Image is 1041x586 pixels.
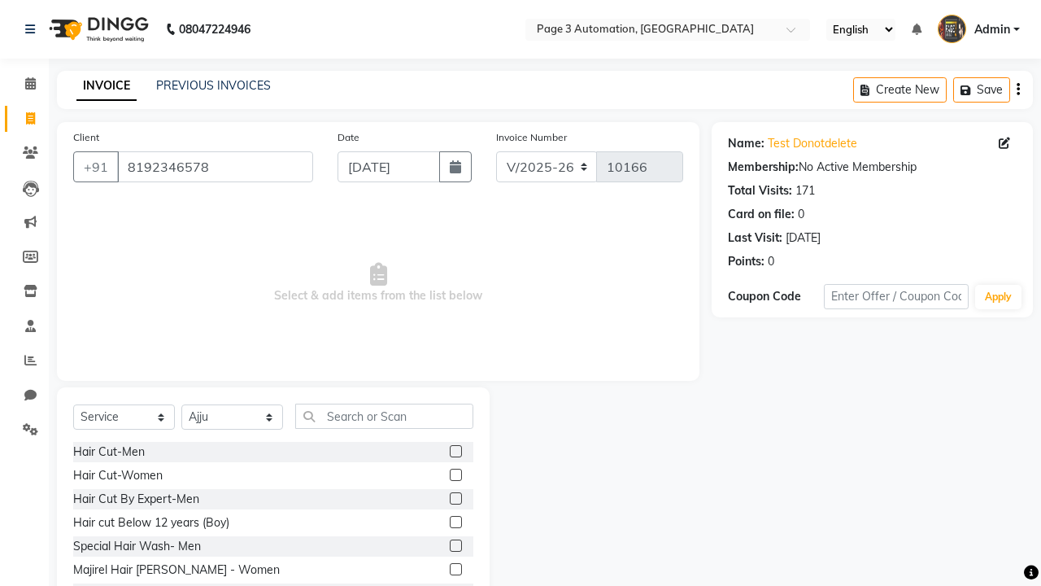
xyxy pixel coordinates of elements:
[179,7,250,52] b: 08047224946
[73,444,145,461] div: Hair Cut-Men
[73,202,683,365] span: Select & add items from the list below
[117,151,313,182] input: Search by Name/Mobile/Email/Code
[728,206,795,223] div: Card on file:
[156,78,271,93] a: PREVIOUS INVOICES
[73,538,201,555] div: Special Hair Wash- Men
[73,514,229,531] div: Hair cut Below 12 years (Boy)
[728,230,782,247] div: Last Visit:
[728,288,824,305] div: Coupon Code
[975,285,1021,309] button: Apply
[295,404,473,429] input: Search or Scan
[768,253,774,270] div: 0
[786,230,821,247] div: [DATE]
[938,15,966,43] img: Admin
[73,467,163,484] div: Hair Cut-Women
[338,130,359,145] label: Date
[768,135,857,152] a: Test Donotdelete
[728,253,764,270] div: Points:
[728,159,1017,176] div: No Active Membership
[73,562,280,579] div: Majirel Hair [PERSON_NAME] - Women
[728,135,764,152] div: Name:
[73,130,99,145] label: Client
[795,182,815,199] div: 171
[73,491,199,508] div: Hair Cut By Expert-Men
[824,284,969,309] input: Enter Offer / Coupon Code
[76,72,137,101] a: INVOICE
[953,77,1010,103] button: Save
[73,151,119,182] button: +91
[41,7,153,52] img: logo
[798,206,804,223] div: 0
[496,130,567,145] label: Invoice Number
[728,159,799,176] div: Membership:
[974,21,1010,38] span: Admin
[853,77,947,103] button: Create New
[728,182,792,199] div: Total Visits:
